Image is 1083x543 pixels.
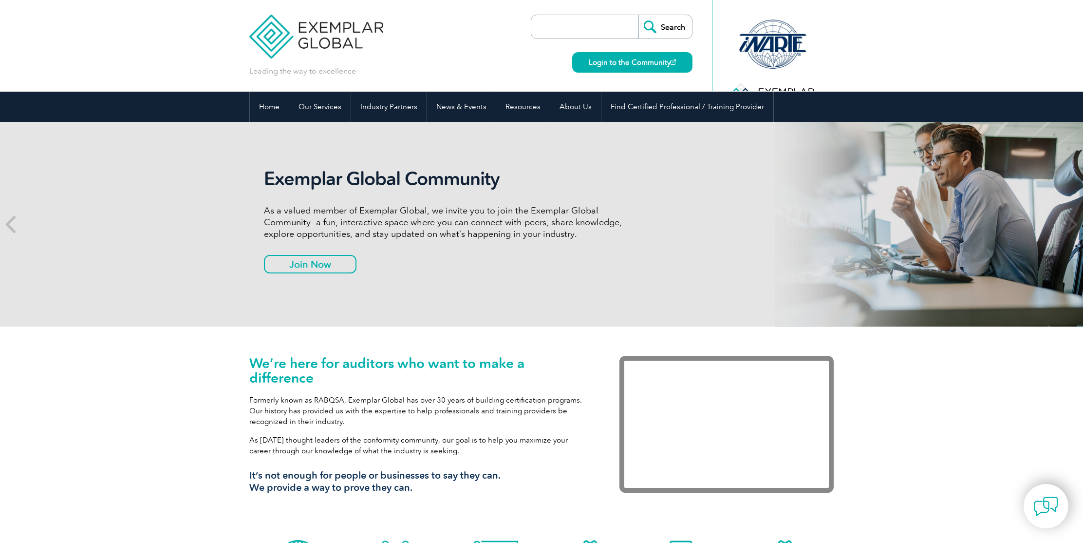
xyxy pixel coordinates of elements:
a: Find Certified Professional / Training Provider [601,92,773,122]
a: About Us [550,92,601,122]
a: Join Now [264,255,356,273]
h3: It’s not enough for people or businesses to say they can. We provide a way to prove they can. [249,469,590,494]
a: Industry Partners [351,92,427,122]
p: As a valued member of Exemplar Global, we invite you to join the Exemplar Global Community—a fun,... [264,205,629,240]
img: contact-chat.png [1034,494,1058,519]
img: open_square.png [671,59,676,65]
input: Search [638,15,692,39]
iframe: Exemplar Global: Working together to make a difference [619,356,834,493]
h2: Exemplar Global Community [264,168,629,190]
p: As [DATE] thought leaders of the conformity community, our goal is to help you maximize your care... [249,435,590,456]
h1: We’re here for auditors who want to make a difference [249,356,590,385]
a: News & Events [427,92,496,122]
a: Login to the Community [572,52,692,73]
p: Formerly known as RABQSA, Exemplar Global has over 30 years of building certification programs. O... [249,395,590,427]
p: Leading the way to excellence [249,66,356,77]
a: Home [250,92,289,122]
a: Our Services [289,92,351,122]
a: Resources [496,92,550,122]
